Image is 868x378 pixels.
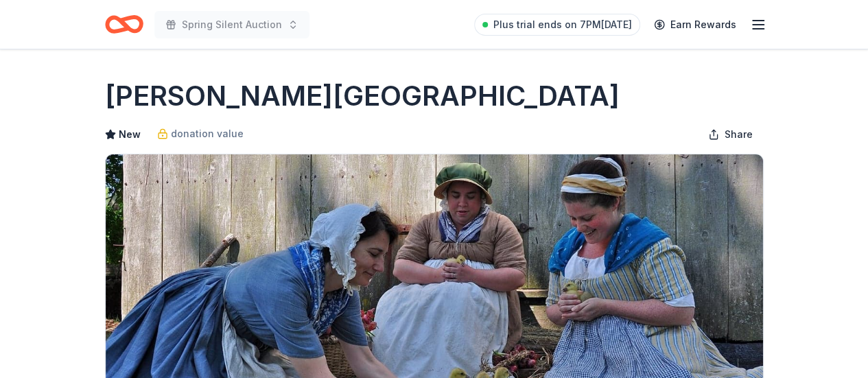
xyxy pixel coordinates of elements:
span: donation value [171,126,244,142]
button: Share [697,121,764,148]
h1: [PERSON_NAME][GEOGRAPHIC_DATA] [105,77,620,115]
span: Share [725,126,753,143]
span: Spring Silent Auction [182,16,282,33]
a: Home [105,8,143,40]
span: New [119,126,141,143]
span: Plus trial ends on 7PM[DATE] [493,16,632,33]
a: Earn Rewards [646,12,744,37]
button: Spring Silent Auction [154,11,309,38]
a: Plus trial ends on 7PM[DATE] [474,14,640,36]
a: donation value [157,126,244,142]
